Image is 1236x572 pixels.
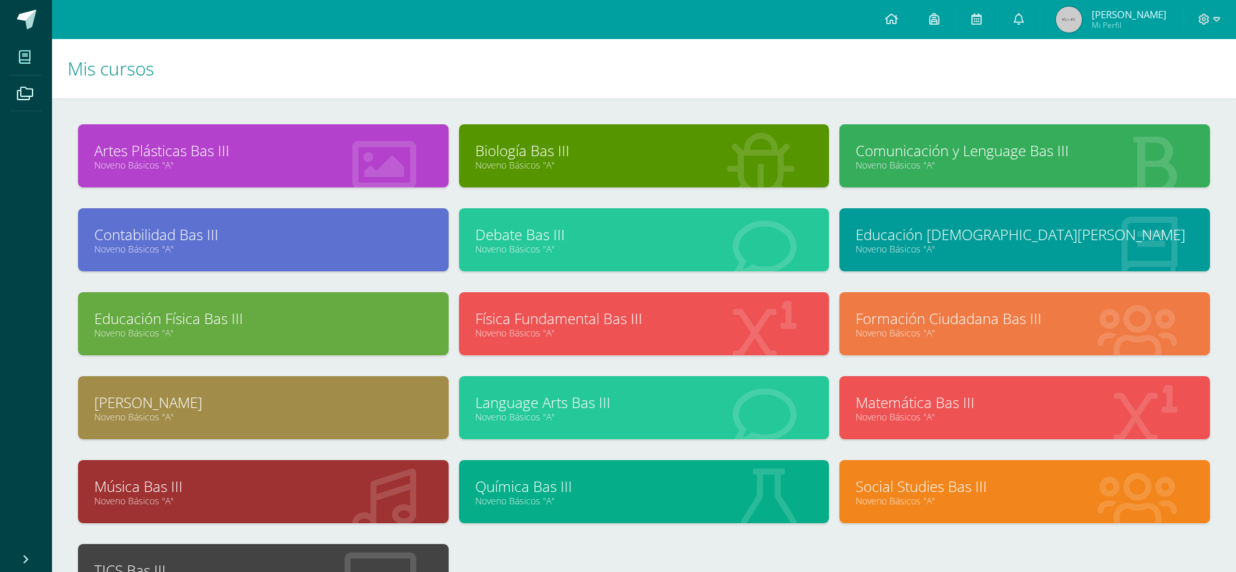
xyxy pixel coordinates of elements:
[856,392,1194,413] a: Matemática Bas III
[475,392,813,413] a: Language Arts Bas III
[856,141,1194,161] a: Comunicación y Lenguage Bas III
[475,308,813,329] a: Física Fundamental Bas III
[94,411,432,423] a: Noveno Básicos "A"
[856,308,1194,329] a: Formación Ciudadana Bas III
[475,327,813,339] a: Noveno Básicos "A"
[475,159,813,171] a: Noveno Básicos "A"
[856,476,1194,497] a: Social Studies Bas III
[856,411,1194,423] a: Noveno Básicos "A"
[68,56,154,81] span: Mis cursos
[94,392,432,413] a: [PERSON_NAME]
[1092,8,1166,21] span: [PERSON_NAME]
[94,225,432,245] a: Contabilidad Bas III
[94,495,432,507] a: Noveno Básicos "A"
[475,141,813,161] a: Biología Bas III
[94,141,432,161] a: Artes Plásticas Bas III
[856,327,1194,339] a: Noveno Básicos "A"
[1056,7,1082,33] img: 45x45
[94,476,432,497] a: Música Bas III
[856,243,1194,255] a: Noveno Básicos "A"
[856,495,1194,507] a: Noveno Básicos "A"
[475,476,813,497] a: Química Bas III
[94,243,432,255] a: Noveno Básicos "A"
[94,327,432,339] a: Noveno Básicos "A"
[856,225,1194,245] a: Educación [DEMOGRAPHIC_DATA][PERSON_NAME]
[856,159,1194,171] a: Noveno Básicos "A"
[94,308,432,329] a: Educación Física Bas III
[475,495,813,507] a: Noveno Básicos "A"
[475,225,813,245] a: Debate Bas III
[94,159,432,171] a: Noveno Básicos "A"
[475,411,813,423] a: Noveno Básicos "A"
[475,243,813,255] a: Noveno Básicos "A"
[1092,20,1166,31] span: Mi Perfil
